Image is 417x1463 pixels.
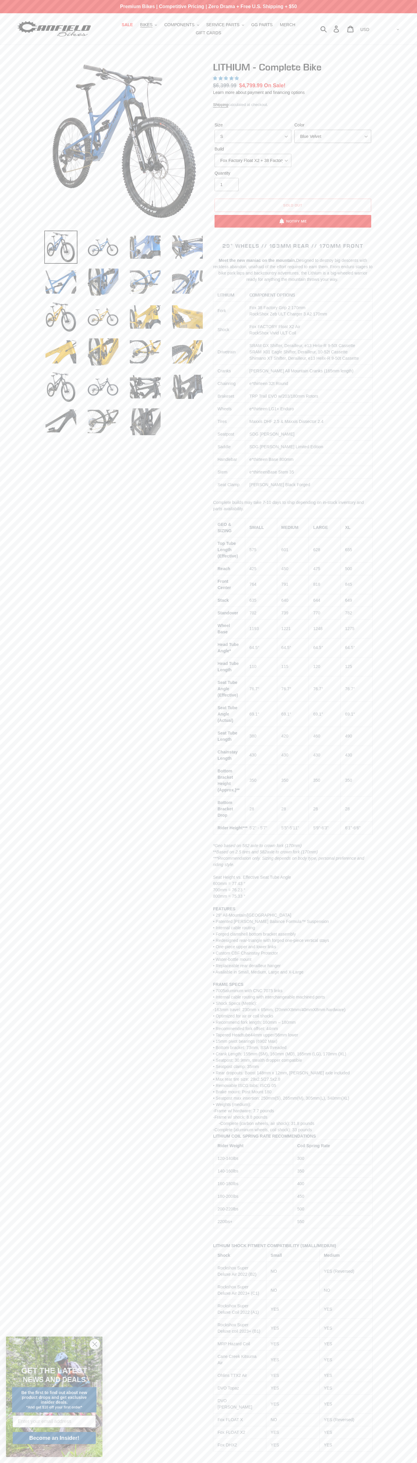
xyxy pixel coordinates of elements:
td: Wheels [213,402,245,415]
td: YES [319,1369,372,1382]
span: YES [271,1430,279,1435]
span: ° [290,645,291,650]
label: Quantity [215,170,291,176]
td: 450 [293,1190,373,1203]
td: 845 [341,575,373,594]
span: Seat Tube Angle (Effective) [218,680,238,697]
img: Load image into Gallery viewer, LITHIUM - Complete Bike [44,300,77,334]
td: 28 [277,796,309,822]
button: Close dialog [89,1339,100,1350]
td: YES (Reversed) [319,1262,372,1281]
td: 764 [245,575,277,594]
span: SALE [122,22,133,27]
span: Bottom Bracket Drop [218,800,233,818]
span: Be the first to find out about new product drops and get exclusive insider deals. [21,1390,87,1405]
span: 739 [281,610,288,615]
span: mm(L), 340 [313,1096,334,1101]
td: 120 [309,657,341,676]
strong: Rider Weight [218,1143,243,1148]
a: MERCH [277,21,298,29]
td: 5'2" - 5'7" [245,822,277,834]
td: 69.1 [245,701,277,727]
span: Fox FLOAT X [218,1417,243,1422]
span: Rider Height*** [218,825,248,830]
td: 69.1 [341,701,373,727]
td: 601 [277,537,309,562]
td: 120-140lbs [213,1152,293,1165]
span: 5'9"-6'3" [313,825,328,830]
td: Saddle [213,440,245,453]
i: Based on 2.5 tires and 582 [216,850,267,854]
span: -163mm travel: 230mm x 65mm, (20mmX8mm/40mmX8mm hardware) [213,1007,346,1012]
strong: Small [271,1253,282,1258]
td: 350 [277,765,309,796]
span: NEWS AND DEALS [23,1376,86,1384]
span: On Sale! [264,82,285,89]
td: 640 [277,594,309,607]
span: SERVICE PARTS [206,22,239,27]
img: Load image into Gallery viewer, LITHIUM - Complete Bike [44,231,77,264]
div: calculated at checkout. [213,102,373,108]
span: mm(S), 265 [268,1096,290,1101]
td: 430 [341,746,373,765]
span: 5.00 stars [213,76,240,81]
span: BIKES [140,22,152,27]
td: 1248 [309,619,341,638]
span: YES [324,1307,332,1312]
td: [PERSON_NAME] Black Forged [245,478,372,491]
span: Chainstay Length [218,750,238,761]
td: 791 [277,575,309,594]
td: 76.7 [341,676,373,701]
span: • Crank Length: 155mm (SM), 160mm (MD), 165mm (LG), 170mm (XL) [213,1051,346,1056]
span: Reach [218,566,230,571]
td: [PERSON_NAME] All Mountain Cranks (165mm length) [245,365,372,377]
td: 115 [277,657,309,676]
td: SDG [PERSON_NAME] [245,428,372,440]
img: Load image into Gallery viewer, LITHIUM - Complete Bike [86,231,120,264]
span: Sold out [283,203,303,207]
img: Load image into Gallery viewer, LITHIUM - Complete Bike [171,300,204,334]
td: YES [266,1350,319,1369]
a: Learn more about payment and financing options [213,90,305,95]
td: SRAM GX Shifter, Derailleur, e13 Helix-R 9-50t Cassette SRAM X01 Eagle Shifter, Derailleur, 10-52... [245,339,372,365]
span: axle to crown fork (170mm) [267,850,318,854]
label: Size [215,122,291,128]
td: 430 [277,746,309,765]
span: Rockshox Super Deluxe coil 2023+ (B1) [218,1322,260,1334]
td: YES [266,1369,319,1382]
span: • Recommended fork offset: 44mm [213,1026,278,1031]
span: Fox 38 Factory Grip 2 170mm [249,305,306,310]
span: GET THE LATEST [21,1366,87,1375]
img: Load image into Gallery viewer, LITHIUM - Complete Bike [129,266,162,299]
span: MRP Hazard Coil [218,1341,250,1346]
span: Ohlins TTX2 Air [218,1373,247,1378]
td: NO [266,1414,319,1426]
img: Load image into Gallery viewer, LITHIUM - Complete Bike [86,370,120,403]
td: Stem [213,466,245,478]
td: Seat Clamp [213,478,245,491]
td: e*thirteen LG1+ Enduro [245,402,372,415]
span: From enduro stages to bike park laps and backcountry adventures, the Lithium is a big-wheeled war... [218,264,373,282]
td: Fox FACTORY Float X2 Air RockShox Vivid ULT Coil [245,320,372,339]
td: 450 [277,562,309,575]
td: 125 [341,657,373,676]
strong: LITHIUM COIL SPRING RATE RECOMMENDATIONS [213,1134,316,1138]
td: 140-160lbs [213,1165,293,1177]
td: YES [266,1395,319,1414]
td: 220lbs+ [213,1215,293,1228]
span: *And get $10 off your first order* [26,1405,82,1409]
span: • Recommend fork length: 160mm – 180mm [213,1020,296,1025]
a: GIFT CARDS [193,29,224,37]
td: 1221 [277,619,309,638]
h1: LITHIUM - Complete Bike [213,61,373,73]
span: • Removable ISCG tabs: ISCG 05 [213,1083,276,1088]
span: Fox DHX2 [218,1443,237,1447]
span: • Brake mount: Post Mount 180 [213,1089,271,1094]
td: 28 [245,796,277,822]
span: ° [244,881,246,886]
span: • Weights (medium): [213,1102,251,1107]
td: Drivetrain [213,339,245,365]
span: ° [258,645,259,650]
span: FEATURES [213,906,235,911]
span: YES [324,1326,332,1331]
